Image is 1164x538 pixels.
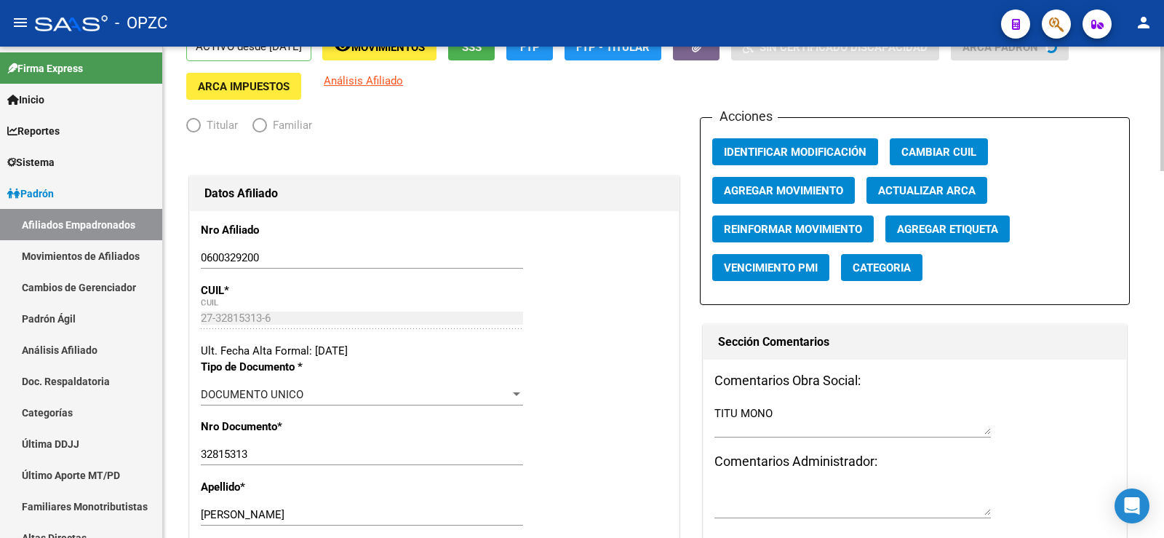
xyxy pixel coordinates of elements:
[901,146,976,159] span: Cambiar CUIL
[204,182,664,205] h1: Datos Afiliado
[724,146,866,159] span: Identificar Modificación
[724,184,843,197] span: Agregar Movimiento
[576,41,650,54] span: FTP - Titular
[712,215,874,242] button: Reinformar Movimiento
[731,33,939,60] button: Sin Certificado Discapacidad
[890,138,988,165] button: Cambiar CUIL
[853,261,911,274] span: Categoria
[7,60,83,76] span: Firma Express
[267,117,312,133] span: Familiar
[897,223,998,236] span: Agregar Etiqueta
[324,74,403,87] span: Análisis Afiliado
[201,282,341,298] p: CUIL
[201,222,341,238] p: Nro Afiliado
[201,388,303,401] span: DOCUMENTO UNICO
[841,254,922,281] button: Categoria
[724,261,818,274] span: Vencimiento PMI
[1135,14,1152,31] mat-icon: person
[866,177,987,204] button: Actualizar ARCA
[718,331,1111,354] h1: Sección Comentarios
[115,7,167,39] span: - OPZC
[198,80,290,93] span: ARCA Impuestos
[712,254,829,281] button: Vencimiento PMI
[448,33,495,60] button: SSS
[962,41,1038,54] span: ARCA Padrón
[186,122,327,135] mat-radio-group: Elija una opción
[12,14,29,31] mat-icon: menu
[201,419,341,435] p: Nro Documento
[201,343,668,359] div: Ult. Fecha Alta Formal: [DATE]
[1115,488,1149,523] div: Open Intercom Messenger
[186,73,301,100] button: ARCA Impuestos
[760,41,928,54] span: Sin Certificado Discapacidad
[565,33,661,60] button: FTP - Titular
[712,138,878,165] button: Identificar Modificación
[878,184,976,197] span: Actualizar ARCA
[201,117,238,133] span: Titular
[351,41,425,54] span: Movimientos
[506,33,553,60] button: FTP
[7,186,54,202] span: Padrón
[322,33,436,60] button: Movimientos
[7,154,55,170] span: Sistema
[201,479,341,495] p: Apellido
[885,215,1010,242] button: Agregar Etiqueta
[7,123,60,139] span: Reportes
[186,33,311,61] p: ACTIVO desde [DATE]
[520,41,540,54] span: FTP
[712,177,855,204] button: Agregar Movimiento
[724,223,862,236] span: Reinformar Movimiento
[462,41,482,54] span: SSS
[951,33,1069,60] button: ARCA Padrón
[714,451,1115,472] h3: Comentarios Administrador:
[714,371,1115,391] h3: Comentarios Obra Social:
[7,92,44,108] span: Inicio
[712,106,778,127] h3: Acciones
[201,359,341,375] p: Tipo de Documento *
